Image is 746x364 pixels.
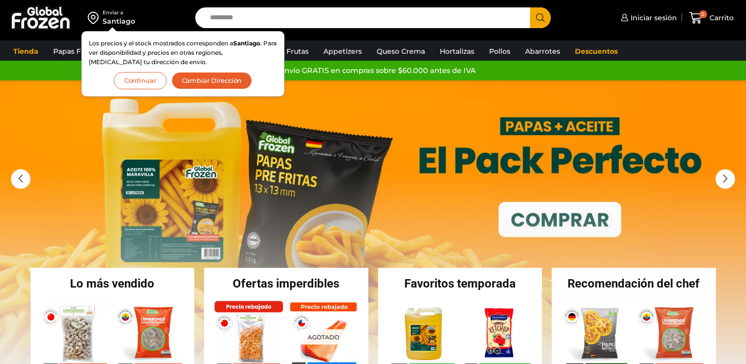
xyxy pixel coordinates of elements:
[103,16,135,26] div: Santiago
[372,42,430,61] a: Queso Crema
[89,38,277,67] p: Los precios y el stock mostrados corresponden a . Para ver disponibilidad y precios en otras regi...
[570,42,623,61] a: Descuentos
[8,42,43,61] a: Tienda
[31,278,195,290] h2: Lo más vendido
[699,10,707,18] span: 0
[435,42,479,61] a: Hortalizas
[48,42,101,61] a: Papas Fritas
[618,8,677,28] a: Iniciar sesión
[552,278,716,290] h2: Recomendación del chef
[114,72,167,89] button: Continuar
[687,6,736,30] a: 0 Carrito
[172,72,252,89] button: Cambiar Dirección
[301,329,346,344] p: Agotado
[319,42,367,61] a: Appetizers
[233,39,260,47] strong: Santiago
[378,278,542,290] h2: Favoritos temporada
[204,278,368,290] h2: Ofertas imperdibles
[707,13,734,23] span: Carrito
[88,9,103,26] img: address-field-icon.svg
[103,9,135,16] div: Enviar a
[484,42,515,61] a: Pollos
[530,7,551,28] button: Search button
[628,13,677,23] span: Iniciar sesión
[520,42,565,61] a: Abarrotes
